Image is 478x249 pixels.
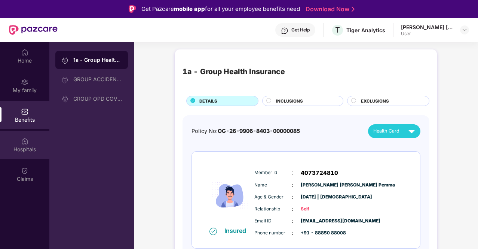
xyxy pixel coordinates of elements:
[254,194,292,201] span: Age & Gender
[292,217,293,225] span: :
[462,27,468,33] img: svg+xml;base64,PHN2ZyBpZD0iRHJvcGRvd24tMzJ4MzIiIHhtbG5zPSJodHRwOi8vd3d3LnczLm9yZy8yMDAwL3N2ZyIgd2...
[368,124,420,138] button: Health Card
[254,218,292,225] span: Email ID
[301,218,338,225] span: [EMAIL_ADDRESS][DOMAIN_NAME]
[21,167,28,174] img: svg+xml;base64,PHN2ZyBpZD0iQ2xhaW0iIHhtbG5zPSJodHRwOi8vd3d3LnczLm9yZy8yMDAwL3N2ZyIgd2lkdGg9IjIwIi...
[73,76,122,82] div: GROUP ACCIDENTAL INSURANCE
[254,230,292,237] span: Phone number
[191,127,300,136] div: Policy No:
[301,194,338,201] span: [DATE] | [DEMOGRAPHIC_DATA]
[373,127,399,135] span: Health Card
[401,24,453,31] div: [PERSON_NAME] [PERSON_NAME] Pemma
[21,137,28,145] img: svg+xml;base64,PHN2ZyBpZD0iSG9zcGl0YWxzIiB4bWxucz0iaHR0cDovL3d3dy53My5vcmcvMjAwMC9zdmciIHdpZHRoPS...
[218,128,300,134] span: OG-26-9906-8403-00000085
[401,31,453,37] div: User
[352,5,355,13] img: Stroke
[292,229,293,237] span: :
[301,206,338,213] span: Self
[276,98,303,104] span: INCLUSIONS
[21,49,28,56] img: svg+xml;base64,PHN2ZyBpZD0iSG9tZSIgeG1sbnM9Imh0dHA6Ly93d3cudzMub3JnLzIwMDAvc3ZnIiB3aWR0aD0iMjAiIG...
[291,27,310,33] div: Get Help
[254,169,292,176] span: Member Id
[335,25,340,34] span: T
[361,98,389,104] span: EXCLUSIONS
[21,108,28,115] img: svg+xml;base64,PHN2ZyBpZD0iQmVuZWZpdHMiIHhtbG5zPSJodHRwOi8vd3d3LnczLm9yZy8yMDAwL3N2ZyIgd2lkdGg9Ij...
[73,56,122,64] div: 1a - Group Health Insurance
[292,193,293,201] span: :
[174,5,205,12] strong: mobile app
[183,66,285,78] div: 1a - Group Health Insurance
[208,165,252,227] img: icon
[254,206,292,213] span: Relationship
[292,205,293,213] span: :
[292,168,293,177] span: :
[129,5,136,13] img: Logo
[292,181,293,189] span: :
[254,182,292,189] span: Name
[306,5,352,13] a: Download Now
[61,76,69,83] img: svg+xml;base64,PHN2ZyB3aWR0aD0iMjAiIGhlaWdodD0iMjAiIHZpZXdCb3g9IjAgMCAyMCAyMCIgZmlsbD0ibm9uZSIgeG...
[405,125,418,138] img: svg+xml;base64,PHN2ZyB4bWxucz0iaHR0cDovL3d3dy53My5vcmcvMjAwMC9zdmciIHZpZXdCb3g9IjAgMCAyNCAyNCIgd2...
[224,227,251,234] div: Insured
[61,57,69,64] img: svg+xml;base64,PHN2ZyB3aWR0aD0iMjAiIGhlaWdodD0iMjAiIHZpZXdCb3g9IjAgMCAyMCAyMCIgZmlsbD0ibm9uZSIgeG...
[73,96,122,102] div: GROUP OPD COVER
[346,27,385,34] div: Tiger Analytics
[9,25,58,35] img: New Pazcare Logo
[301,182,338,189] span: [PERSON_NAME] [PERSON_NAME] Pemma
[301,230,338,237] span: +91 - 88850 88008
[209,228,217,235] img: svg+xml;base64,PHN2ZyB4bWxucz0iaHR0cDovL3d3dy53My5vcmcvMjAwMC9zdmciIHdpZHRoPSIxNiIgaGVpZ2h0PSIxNi...
[199,98,217,104] span: DETAILS
[141,4,300,13] div: Get Pazcare for all your employee benefits need
[301,168,338,177] span: 4073724810
[21,78,28,86] img: svg+xml;base64,PHN2ZyB3aWR0aD0iMjAiIGhlaWdodD0iMjAiIHZpZXdCb3g9IjAgMCAyMCAyMCIgZmlsbD0ibm9uZSIgeG...
[281,27,288,34] img: svg+xml;base64,PHN2ZyBpZD0iSGVscC0zMngzMiIgeG1sbnM9Imh0dHA6Ly93d3cudzMub3JnLzIwMDAvc3ZnIiB3aWR0aD...
[61,95,69,103] img: svg+xml;base64,PHN2ZyB3aWR0aD0iMjAiIGhlaWdodD0iMjAiIHZpZXdCb3g9IjAgMCAyMCAyMCIgZmlsbD0ibm9uZSIgeG...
